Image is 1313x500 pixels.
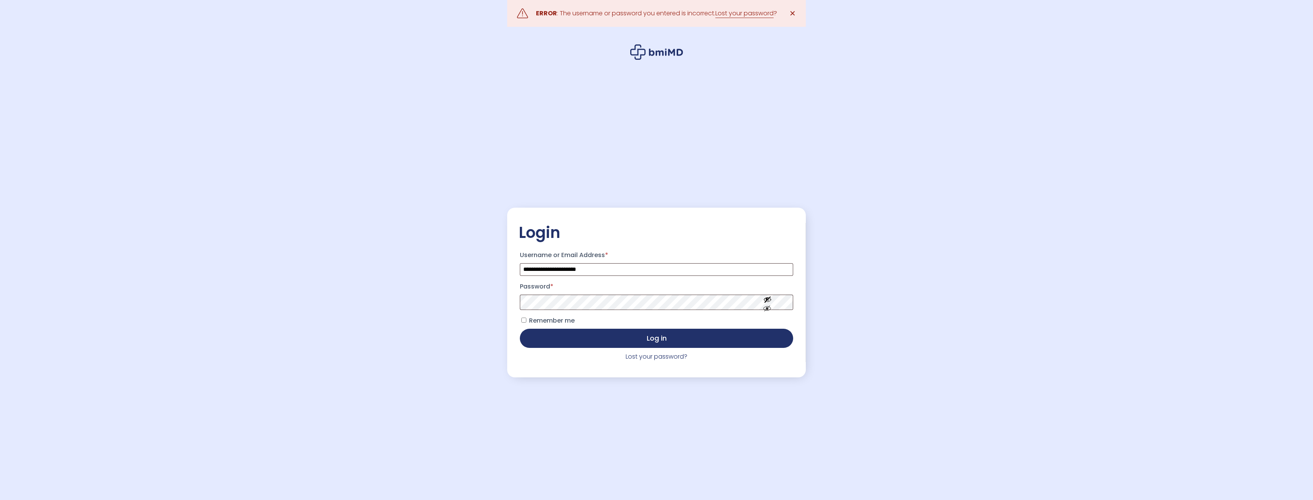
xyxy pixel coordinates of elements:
[746,289,789,315] button: Show password
[626,352,687,361] a: Lost your password?
[529,316,575,325] span: Remember me
[536,8,777,19] div: : The username or password you entered is incorrect. ?
[520,249,793,261] label: Username or Email Address
[536,9,557,18] strong: ERROR
[789,8,796,19] span: ✕
[520,280,793,293] label: Password
[521,318,526,323] input: Remember me
[520,329,793,348] button: Log in
[519,223,794,242] h2: Login
[715,9,774,18] a: Lost your password
[785,6,800,21] a: ✕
